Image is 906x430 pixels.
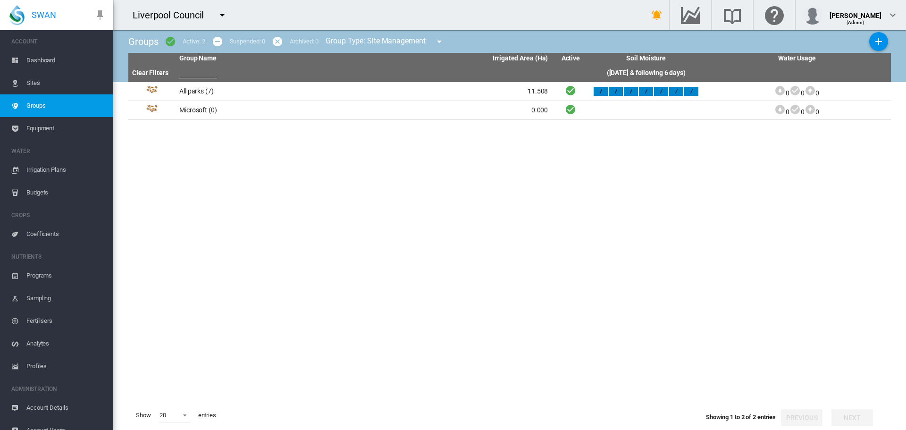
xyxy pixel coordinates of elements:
[146,105,158,116] img: 4.svg
[212,36,223,47] md-icon: icon-minus-circle
[176,82,364,101] td: All parks (7)
[565,103,576,115] i: Active
[552,53,589,64] th: Active
[128,101,176,119] td: Group Id: 36526
[32,9,56,21] span: SWAN
[647,6,666,25] button: icon-bell-ring
[774,108,819,116] span: 0 0 0
[607,69,686,76] span: ([DATE] & following 6 days)
[609,87,623,96] div: 7
[803,6,822,25] img: profile.jpg
[161,32,180,51] button: icon-checkbox-marked-circle
[26,332,106,355] span: Analytes
[26,264,106,287] span: Programs
[847,20,865,25] span: (Admin)
[869,32,888,51] button: Add New Group
[128,82,891,101] tr: Group Id: 24527 All parks (7) 11.508 Active 7 7 7 7 7 7 7 000
[639,87,653,96] div: 7
[873,36,884,47] md-icon: icon-plus
[830,7,881,17] div: [PERSON_NAME]
[684,87,698,96] div: 7
[781,409,822,426] button: Previous
[26,159,106,181] span: Irrigation Plans
[176,101,364,119] td: Microsoft (0)
[26,355,106,378] span: Profiles
[528,87,548,95] span: 11.508
[26,117,106,140] span: Equipment
[26,72,106,94] span: Sites
[626,54,666,62] span: Soil Moisture
[721,9,744,21] md-icon: Search the knowledge base
[128,82,176,101] td: Group Id: 24527
[624,87,638,96] div: 7
[94,9,106,21] md-icon: icon-pin
[430,32,449,51] button: icon-menu-down
[11,381,106,396] span: ADMINISTRATION
[194,407,220,423] span: entries
[887,9,898,21] md-icon: icon-chevron-down
[132,69,168,76] a: Clear Filters
[146,86,158,97] img: 4.svg
[176,53,364,64] th: Group Name
[128,36,158,47] span: Groups
[133,8,212,22] div: Liverpool Council
[763,9,786,21] md-icon: Click here for help
[11,143,106,159] span: WATER
[213,6,232,25] button: icon-menu-down
[651,9,663,21] md-icon: icon-bell-ring
[272,36,283,47] md-icon: icon-cancel
[774,89,819,97] span: 0 0 0
[268,32,287,51] button: icon-cancel
[132,407,155,423] span: Show
[706,413,776,421] span: Showing 1 to 2 of 2 entries
[434,36,445,47] md-icon: icon-menu-down
[493,54,548,62] span: Irrigated Area (Ha)
[26,181,106,204] span: Budgets
[11,249,106,264] span: NUTRIENTS
[594,87,608,96] div: 7
[531,106,548,114] span: 0.000
[26,49,106,72] span: Dashboard
[654,87,668,96] div: 7
[26,287,106,310] span: Sampling
[183,37,205,46] div: Active: 2
[831,409,873,426] button: Next
[319,32,452,51] div: Group Type: Site Management
[217,9,228,21] md-icon: icon-menu-down
[11,208,106,223] span: CROPS
[208,32,227,51] button: icon-minus-circle
[679,9,702,21] md-icon: Go to the Data Hub
[26,310,106,332] span: Fertilisers
[565,84,576,96] i: Active
[26,223,106,245] span: Coefficients
[669,87,683,96] div: 7
[290,37,319,46] div: Archived: 0
[159,412,166,419] div: 20
[778,54,816,62] span: Water Usage
[230,37,266,46] div: Suspended: 0
[128,101,891,120] tr: Group Id: 36526 Microsoft (0) 0.000 Active 000
[9,5,25,25] img: SWAN-Landscape-Logo-Colour-drop.png
[11,34,106,49] span: ACCOUNT
[26,396,106,419] span: Account Details
[165,36,176,47] md-icon: icon-checkbox-marked-circle
[26,94,106,117] span: Groups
